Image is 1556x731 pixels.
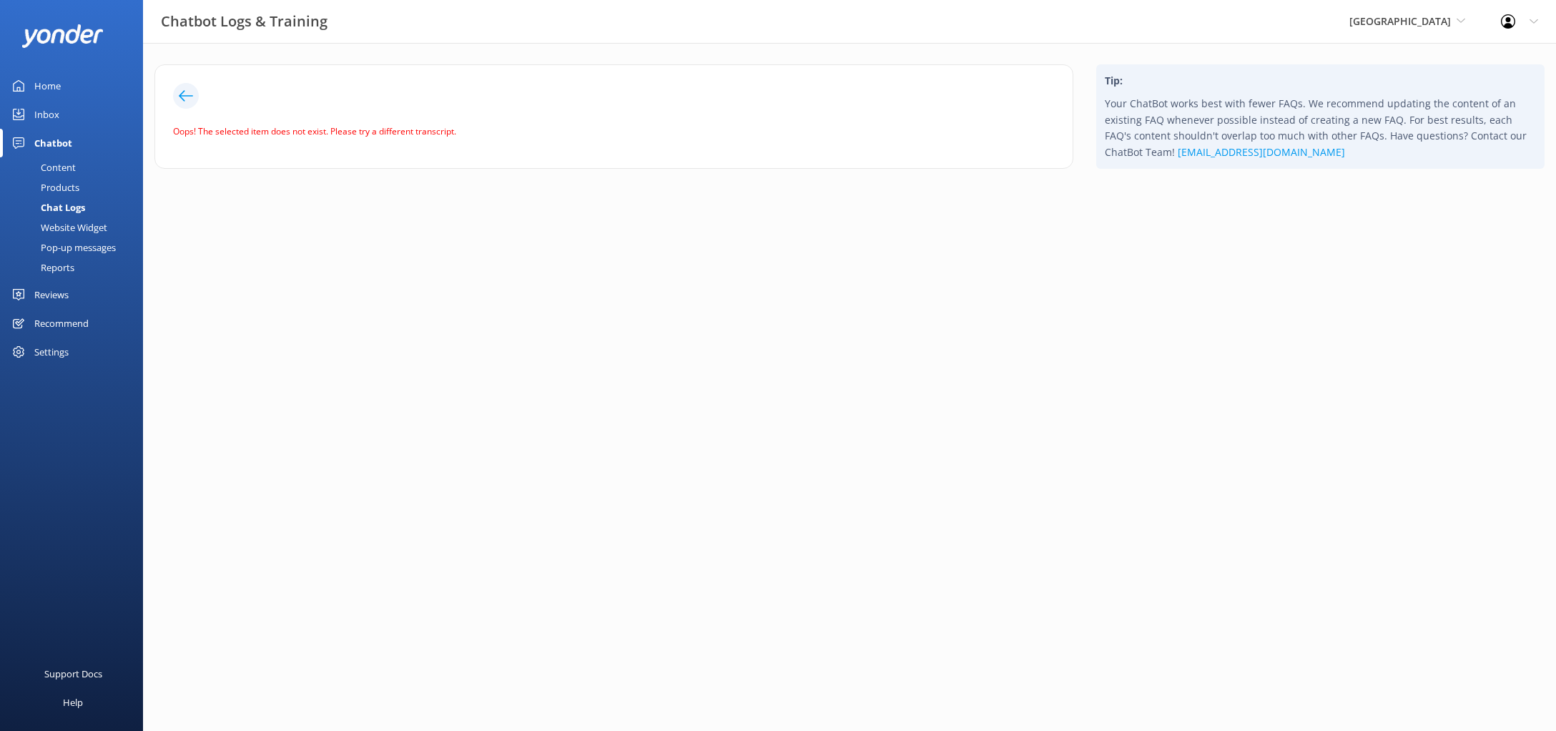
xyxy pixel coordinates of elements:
[173,124,1046,138] p: Oops! The selected item does not exist. Please try a different transcript.
[44,659,102,688] div: Support Docs
[34,72,61,100] div: Home
[1178,145,1345,159] a: [EMAIL_ADDRESS][DOMAIN_NAME]
[34,309,89,338] div: Recommend
[9,197,85,217] div: Chat Logs
[34,280,69,309] div: Reviews
[9,157,76,177] div: Content
[9,217,107,237] div: Website Widget
[9,257,74,278] div: Reports
[1349,14,1451,28] span: [GEOGRAPHIC_DATA]
[9,257,143,278] a: Reports
[9,237,143,257] a: Pop-up messages
[9,157,143,177] a: Content
[9,177,143,197] a: Products
[9,197,143,217] a: Chat Logs
[1105,73,1536,89] h4: Tip:
[9,217,143,237] a: Website Widget
[34,129,72,157] div: Chatbot
[34,338,69,366] div: Settings
[1105,96,1536,160] p: Your ChatBot works best with fewer FAQs. We recommend updating the content of an existing FAQ whe...
[21,24,104,48] img: yonder-white-logo.png
[34,100,59,129] div: Inbox
[161,10,328,33] h3: Chatbot Logs & Training
[9,237,116,257] div: Pop-up messages
[9,177,79,197] div: Products
[63,688,83,717] div: Help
